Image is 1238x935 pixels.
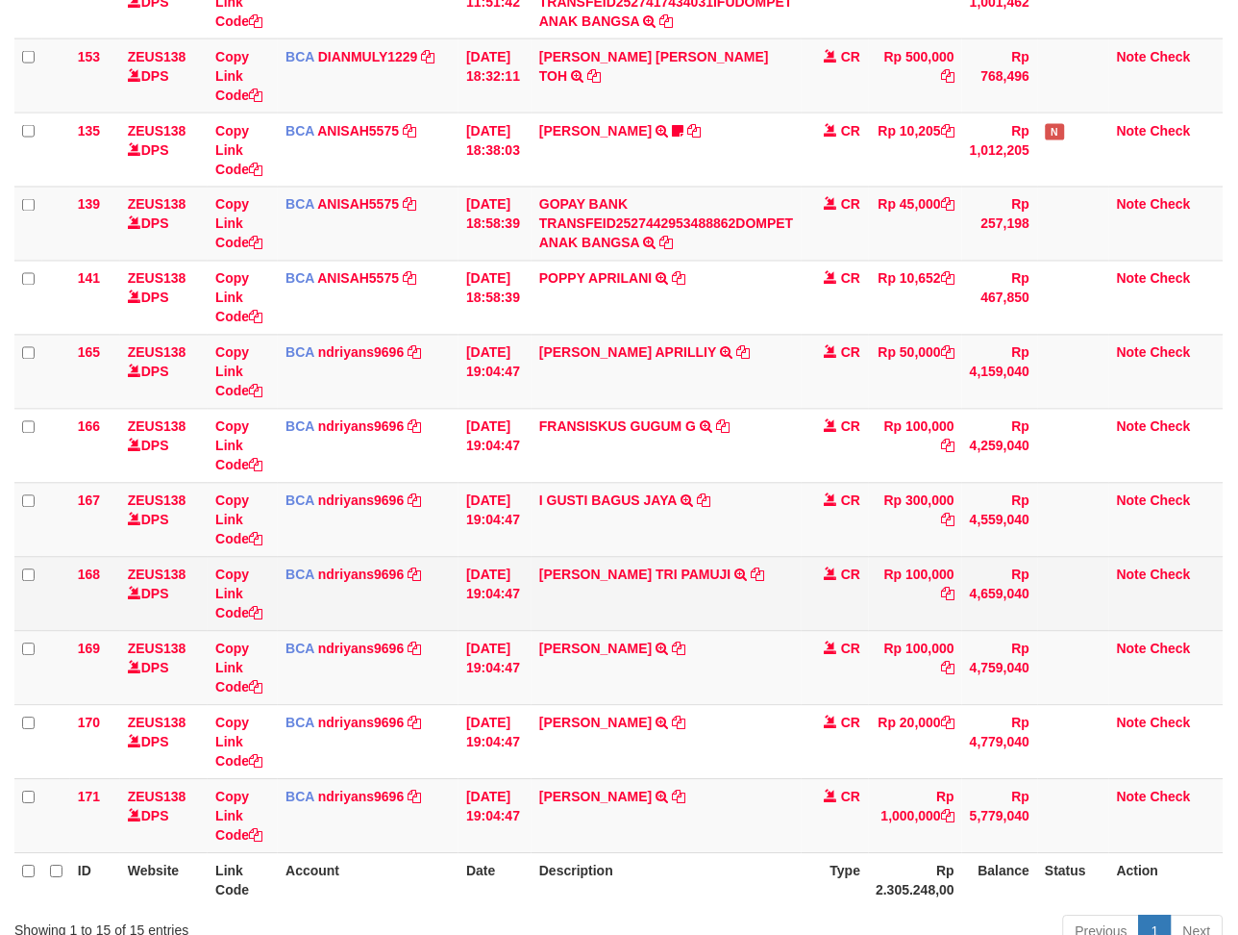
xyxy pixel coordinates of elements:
td: [DATE] 19:04:47 [458,557,532,631]
a: Check [1151,642,1191,657]
a: I GUSTI BAGUS JAYA [539,493,677,509]
a: Copy Link Code [215,790,262,844]
td: Rp 1,012,205 [962,113,1037,187]
th: Website [120,853,208,908]
th: Status [1038,853,1110,908]
a: Check [1151,197,1191,213]
td: DPS [120,557,208,631]
th: Account [278,853,458,908]
a: ZEUS138 [128,49,186,64]
span: Has Note [1046,124,1065,140]
td: DPS [120,261,208,335]
a: Copy CARINA OCTAVIA TOH to clipboard [587,68,601,84]
a: ndriyans9696 [318,716,405,731]
a: Note [1117,123,1147,139]
a: [PERSON_NAME] [539,123,652,139]
a: Copy Rp 50,000 to clipboard [941,345,954,361]
span: CR [841,271,860,287]
td: Rp 20,000 [869,705,963,779]
a: GOPAY BANK TRANSFEID2527442953488862DOMPET ANAK BANGSA [539,197,794,251]
span: 171 [78,790,100,805]
td: [DATE] 19:04:47 [458,335,532,409]
th: Link Code [208,853,278,908]
th: Rp 2.305.248,00 [869,853,963,908]
td: Rp 4,159,040 [962,335,1037,409]
td: DPS [120,187,208,261]
th: Type [802,853,869,908]
a: Copy DIANMULY1229 to clipboard [422,49,435,64]
a: ZEUS138 [128,345,186,361]
td: [DATE] 19:04:47 [458,779,532,853]
span: 139 [78,197,100,213]
a: Check [1151,790,1191,805]
a: ndriyans9696 [318,493,405,509]
a: Copy ANISAH5575 to clipboard [403,271,416,287]
a: Copy GOPAY BANK TRANSFEID2527417434031IFUDOMPET ANAK BANGSA to clipboard [659,13,673,29]
th: Balance [962,853,1037,908]
span: CR [841,493,860,509]
a: Copy Link Code [215,271,262,325]
a: ZEUS138 [128,716,186,731]
a: Note [1117,197,1147,213]
span: BCA [285,493,314,509]
a: ndriyans9696 [318,790,405,805]
span: 167 [78,493,100,509]
a: Note [1117,493,1147,509]
a: Copy ndriyans9696 to clipboard [408,716,421,731]
span: BCA [285,271,314,287]
a: Copy ENDRA SALASA to clipboard [672,642,685,657]
a: Copy ndriyans9696 to clipboard [408,493,421,509]
span: BCA [285,49,314,64]
span: CR [841,49,860,64]
span: BCA [285,419,314,435]
a: Copy ndriyans9696 to clipboard [408,345,421,361]
a: ndriyans9696 [318,419,405,435]
td: Rp 4,759,040 [962,631,1037,705]
a: ZEUS138 [128,123,186,139]
a: ANISAH5575 [317,197,399,213]
a: [PERSON_NAME] [PERSON_NAME] TOH [539,49,769,84]
th: Description [532,853,802,908]
span: 168 [78,568,100,583]
a: ZEUS138 [128,197,186,213]
a: Note [1117,271,1147,287]
td: [DATE] 19:04:47 [458,631,532,705]
a: Copy Rp 500,000 to clipboard [941,68,954,84]
td: [DATE] 18:38:03 [458,113,532,187]
span: 153 [78,49,100,64]
td: Rp 500,000 [869,38,963,113]
a: Copy Link Code [215,49,262,103]
a: Copy WAHYU SATRIANY to clipboard [672,790,685,805]
a: Copy Link Code [215,642,262,695]
span: 169 [78,642,100,657]
a: FRANSISKUS GUGUM G [539,419,696,435]
a: Copy ANISAH5575 to clipboard [403,197,416,213]
td: Rp 768,496 [962,38,1037,113]
a: DIANMULY1229 [318,49,418,64]
span: 165 [78,345,100,361]
td: Rp 50,000 [869,335,963,409]
a: ZEUS138 [128,568,186,583]
a: Check [1151,271,1191,287]
span: CR [841,197,860,213]
td: Rp 100,000 [869,557,963,631]
td: DPS [120,705,208,779]
a: Copy GOPAY BANK TRANSFEID2527442953488862DOMPET ANAK BANGSA to clipboard [659,236,673,251]
a: Copy ALVIN AGUSTI to clipboard [687,123,701,139]
a: ZEUS138 [128,419,186,435]
td: Rp 4,659,040 [962,557,1037,631]
a: ndriyans9696 [318,345,405,361]
span: BCA [285,642,314,657]
a: [PERSON_NAME] [539,790,652,805]
a: [PERSON_NAME] [539,716,652,731]
a: Note [1117,716,1147,731]
td: [DATE] 18:58:39 [458,261,532,335]
span: CR [841,345,860,361]
td: DPS [120,409,208,483]
a: Copy GALIH NUR PRABOWO to clipboard [672,716,685,731]
a: Check [1151,716,1191,731]
a: Note [1117,49,1147,64]
a: Check [1151,419,1191,435]
span: 135 [78,123,100,139]
td: [DATE] 18:58:39 [458,187,532,261]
